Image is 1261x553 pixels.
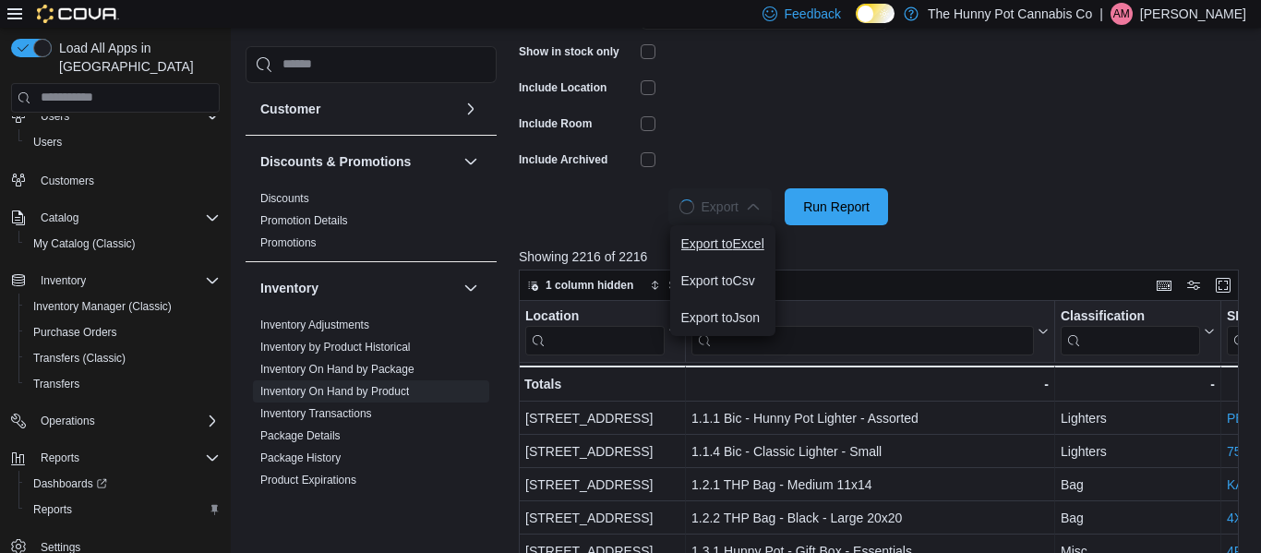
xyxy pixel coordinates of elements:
[260,100,456,118] button: Customer
[691,308,1034,326] div: Product
[33,236,136,251] span: My Catalog (Classic)
[260,318,369,332] span: Inventory Adjustments
[691,308,1034,355] div: Product
[260,429,341,442] a: Package Details
[519,116,592,131] label: Include Room
[260,191,309,206] span: Discounts
[41,109,69,124] span: Users
[33,325,117,340] span: Purchase Orders
[670,225,775,262] button: Export toExcel
[18,471,227,497] a: Dashboards
[260,213,348,228] span: Promotion Details
[18,294,227,319] button: Inventory Manager (Classic)
[519,44,619,59] label: Show in stock only
[26,321,125,343] a: Purchase Orders
[525,407,679,429] div: [STREET_ADDRESS]
[1061,474,1215,496] div: Bag
[26,131,220,153] span: Users
[26,373,220,395] span: Transfers
[4,205,227,231] button: Catalog
[525,308,665,326] div: Location
[4,268,227,294] button: Inventory
[33,502,72,517] span: Reports
[1111,3,1133,25] div: Ashley Moase
[260,152,456,171] button: Discounts & Promotions
[1061,440,1215,463] div: Lighters
[41,174,94,188] span: Customers
[546,278,633,293] span: 1 column hidden
[41,451,79,465] span: Reports
[1153,274,1175,296] button: Keyboard shortcuts
[26,295,179,318] a: Inventory Manager (Classic)
[681,273,764,288] span: Export to Csv
[260,214,348,227] a: Promotion Details
[33,170,102,192] a: Customers
[460,277,482,299] button: Inventory
[41,273,86,288] span: Inventory
[26,233,143,255] a: My Catalog (Classic)
[1061,373,1215,395] div: -
[4,103,227,129] button: Users
[681,236,764,251] span: Export to Excel
[246,187,497,261] div: Discounts & Promotions
[1061,308,1200,355] div: Classification
[691,373,1049,395] div: -
[33,270,93,292] button: Inventory
[26,347,220,369] span: Transfers (Classic)
[260,406,372,421] span: Inventory Transactions
[52,39,220,76] span: Load All Apps in [GEOGRAPHIC_DATA]
[525,308,679,355] button: Location
[41,414,95,428] span: Operations
[41,210,78,225] span: Catalog
[260,385,409,398] a: Inventory On Hand by Product
[26,321,220,343] span: Purchase Orders
[260,407,372,420] a: Inventory Transactions
[681,310,764,325] span: Export to Json
[18,371,227,397] button: Transfers
[691,308,1049,355] button: Product
[33,105,220,127] span: Users
[33,351,126,366] span: Transfers (Classic)
[519,247,1246,266] p: Showing 2216 of 2216
[260,319,369,331] a: Inventory Adjustments
[33,270,220,292] span: Inventory
[260,362,414,377] span: Inventory On Hand by Package
[33,207,86,229] button: Catalog
[33,476,107,491] span: Dashboards
[33,207,220,229] span: Catalog
[260,192,309,205] a: Discounts
[785,5,841,23] span: Feedback
[520,274,641,296] button: 1 column hidden
[37,5,119,23] img: Cova
[1113,3,1130,25] span: AM
[260,279,456,297] button: Inventory
[691,440,1049,463] div: 1.1.4 Bic - Classic Lighter - Small
[1061,507,1215,529] div: Bag
[519,152,607,167] label: Include Archived
[26,373,87,395] a: Transfers
[33,447,87,469] button: Reports
[260,341,411,354] a: Inventory by Product Historical
[785,188,888,225] button: Run Report
[668,278,717,293] span: Sort fields
[18,497,227,523] button: Reports
[460,98,482,120] button: Customer
[1183,274,1205,296] button: Display options
[1212,274,1234,296] button: Enter fullscreen
[525,308,665,355] div: Location
[1061,407,1215,429] div: Lighters
[1140,3,1246,25] p: [PERSON_NAME]
[260,235,317,250] span: Promotions
[18,231,227,257] button: My Catalog (Classic)
[260,428,341,443] span: Package Details
[668,188,772,225] button: LoadingExport
[260,100,320,118] h3: Customer
[26,233,220,255] span: My Catalog (Classic)
[643,274,725,296] button: Sort fields
[670,299,775,336] button: Export toJson
[524,373,679,395] div: Totals
[26,473,114,495] a: Dashboards
[26,295,220,318] span: Inventory Manager (Classic)
[525,507,679,529] div: [STREET_ADDRESS]
[856,23,857,24] span: Dark Mode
